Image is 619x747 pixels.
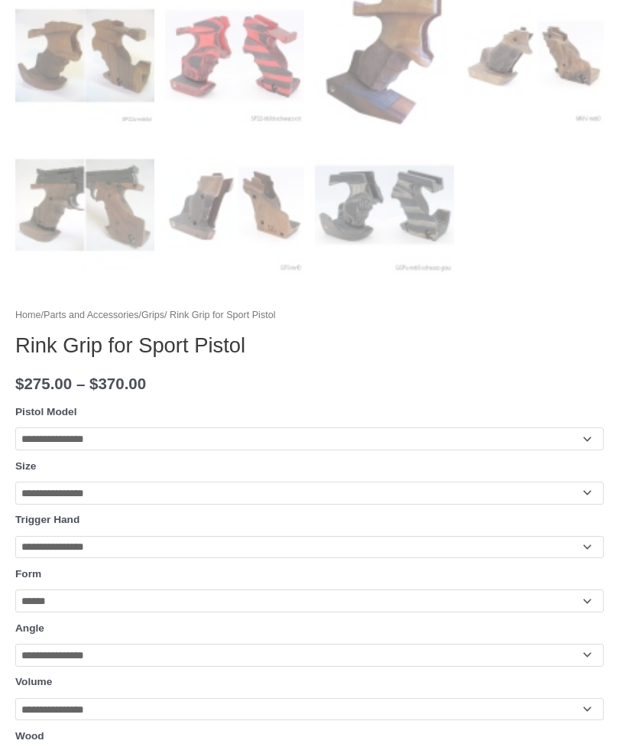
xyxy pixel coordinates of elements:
[15,460,36,472] label: Size
[15,514,79,525] label: Trigger Hand
[15,622,44,634] label: Angle
[15,310,41,320] a: Home
[89,375,146,392] bdi: 370.00
[315,135,454,274] img: Rink Grip for Sport Pistol - Image 11
[76,375,85,392] span: –
[15,375,72,392] bdi: 275.00
[15,406,77,417] label: Pistol Model
[89,375,98,392] span: $
[15,568,41,580] label: Form
[141,310,164,320] a: Grips
[15,307,604,324] nav: Breadcrumb
[15,333,604,359] h1: Rink Grip for Sport Pistol
[15,375,24,392] span: $
[15,676,52,687] label: Volume
[15,730,44,742] label: Wood
[15,135,154,274] img: Rink Grip for Sport Pistol - Image 9
[44,310,138,320] a: Parts and Accessories
[165,135,304,274] img: Rink Grip for Sport Pistol - Image 10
